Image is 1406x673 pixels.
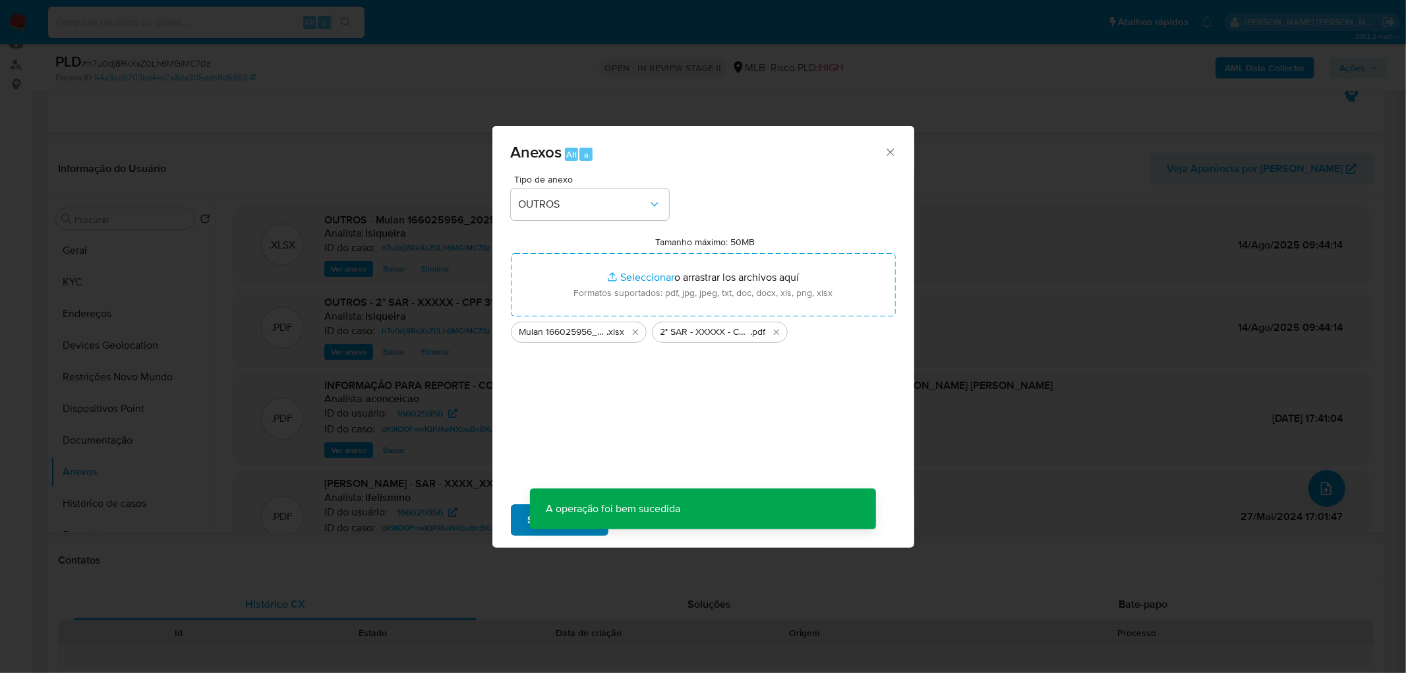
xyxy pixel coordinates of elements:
[584,148,589,161] span: a
[631,506,674,535] span: Cancelar
[530,488,696,529] p: A operação foi bem sucedida
[607,326,625,339] span: .xlsx
[511,189,669,220] button: OUTROS
[655,236,755,248] label: Tamanho máximo: 50MB
[769,324,784,340] button: Eliminar 2° SAR - XXXXX - CPF 31832532836 - GUSTAVO BENTO DE SOUZA MALHEIRO.pdf
[566,148,577,161] span: Alt
[660,326,751,339] span: 2° SAR - XXXXX - CPF 31832532836 - [PERSON_NAME] [PERSON_NAME] [PERSON_NAME]
[511,316,896,343] ul: Archivos seleccionados
[519,326,607,339] span: Mulan 166025956_2025_08_13_14_14_09
[528,506,591,535] span: Subir arquivo
[514,175,672,184] span: Tipo de anexo
[751,326,766,339] span: .pdf
[628,324,643,340] button: Eliminar Mulan 166025956_2025_08_13_14_14_09.xlsx
[884,146,896,158] button: Cerrar
[519,198,648,211] span: OUTROS
[511,140,562,163] span: Anexos
[511,504,608,536] button: Subir arquivo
